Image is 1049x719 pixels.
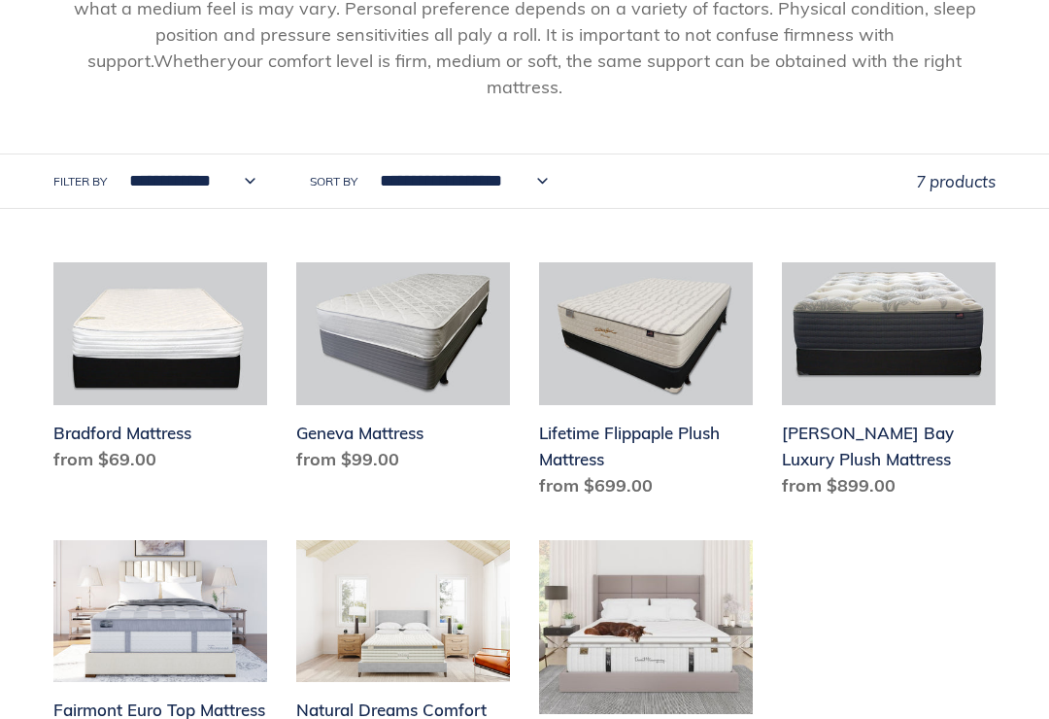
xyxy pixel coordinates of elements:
[782,262,996,506] a: Chadwick Bay Luxury Plush Mattress
[296,262,510,480] a: Geneva Mattress
[916,171,996,191] span: 7 products
[310,173,357,190] label: Sort by
[539,262,753,506] a: Lifetime Flippaple Plush Mattress
[53,173,107,190] label: Filter by
[153,50,227,72] span: Whether
[53,262,267,480] a: Bradford Mattress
